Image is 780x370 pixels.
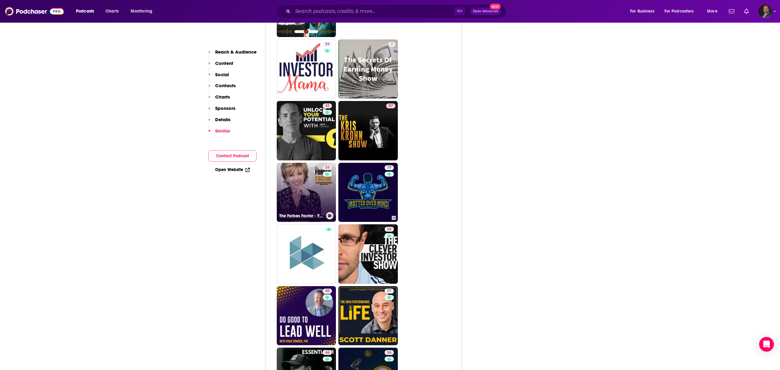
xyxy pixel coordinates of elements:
button: open menu [703,6,725,16]
a: 2 [388,42,395,47]
a: Show notifications dropdown [726,6,737,17]
button: Open AdvancedNew [470,8,501,15]
p: Charts [215,94,230,100]
h3: The Forbes Factor - Your Secret to health, wealth & happiness! [279,213,324,219]
a: 57 [338,101,398,160]
p: Content [215,60,233,66]
span: Logged in as mickeyfluke [759,5,772,18]
p: Sponsors [215,105,235,111]
button: open menu [126,6,160,16]
a: 29 [385,165,394,170]
a: 27 [385,289,394,293]
a: 29 [277,39,336,99]
div: Search podcasts, credits, & more... [282,4,512,18]
img: Podchaser - Follow, Share and Rate Podcasts [5,6,64,17]
a: 57 [386,103,395,108]
a: 36 [385,350,394,355]
button: open menu [626,6,662,16]
span: 27 [387,288,391,294]
button: open menu [660,6,703,16]
a: 46 [323,350,332,355]
span: New [490,4,501,9]
span: 33 [325,165,329,171]
span: Podcasts [76,7,94,16]
button: Contacts [208,83,236,94]
a: Show notifications dropdown [742,6,751,17]
button: Social [208,72,229,83]
p: Reach & Audience [215,49,257,55]
span: More [707,7,717,16]
button: Show profile menu [759,5,772,18]
span: 29 [325,41,329,47]
a: 40 [323,289,332,293]
span: 36 [387,350,391,356]
p: Similar [215,128,230,134]
span: 46 [325,350,329,356]
p: Contacts [215,83,236,88]
button: Similar [208,128,230,139]
button: Charts [208,94,230,105]
button: Sponsors [208,105,235,117]
button: Reach & Audience [208,49,257,60]
button: Content [208,60,233,72]
p: Social [215,72,229,77]
a: Charts [101,6,122,16]
button: open menu [72,6,102,16]
button: Contact Podcast [208,150,257,162]
span: For Podcasters [664,7,694,16]
a: 35 [385,227,394,232]
span: 35 [387,226,391,233]
a: 40 [277,286,336,346]
span: For Business [630,7,654,16]
a: 42 [323,103,332,108]
span: 42 [325,103,329,109]
span: 2 [391,41,393,47]
span: ⌘ K [454,7,465,15]
span: 57 [389,103,393,109]
span: Monitoring [131,7,152,16]
a: 35 [338,224,398,284]
input: Search podcasts, credits, & more... [293,6,454,16]
a: 33The Forbes Factor - Your Secret to health, wealth & happiness! [277,163,336,222]
a: 2 [338,39,398,99]
a: 42 [277,101,336,160]
span: 40 [325,288,329,294]
a: 33 [323,165,332,170]
span: Open Advanced [473,10,498,13]
button: Details [208,117,230,128]
img: User Profile [759,5,772,18]
a: 29 [338,163,398,222]
a: 27 [338,286,398,346]
div: Open Intercom Messenger [759,337,774,352]
a: 29 [323,42,332,47]
span: Charts [105,7,119,16]
span: 29 [387,165,391,171]
a: Open Website [215,167,250,172]
p: Details [215,117,230,122]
